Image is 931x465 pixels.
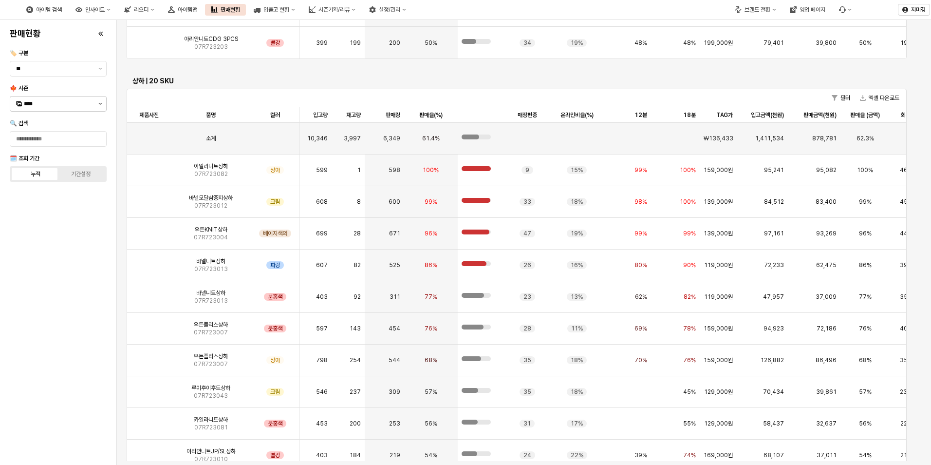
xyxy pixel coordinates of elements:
div: 리오더 [134,6,149,13]
span: 546 [316,388,328,396]
button: 인사이트 [70,4,116,16]
span: 🔍 검색 [10,120,28,127]
span: 86,496 [816,356,837,364]
span: 아리안니트CDG 3PCS [184,35,238,43]
span: 6,349 [383,135,400,142]
span: 254 [350,356,361,364]
span: 07R723043 [194,392,228,400]
span: 50% [425,39,437,47]
span: 96% [859,230,872,237]
span: 237 [350,388,361,396]
span: 16% [571,261,583,269]
span: 100% [857,166,873,174]
span: 405% [900,325,916,332]
div: 기간설정 [71,171,91,177]
span: 🍁 시즌 [10,85,28,92]
span: 79,401 [763,39,784,47]
span: ₩136,433 [704,135,733,142]
span: 07R723007 [194,360,228,368]
span: 47,957 [763,293,784,301]
span: 100% [680,166,696,174]
button: 필터 [828,92,854,104]
span: 100% [423,166,439,174]
span: 68% [859,356,872,364]
span: 17% [571,420,583,427]
span: 1 [357,166,361,174]
span: 바넬니트상하 [196,289,225,297]
span: 🗓️ 조회 기간 [10,155,39,162]
span: 58,437 [763,420,784,427]
span: 07R723004 [194,233,228,241]
span: 608 [316,198,328,206]
span: 18분 [683,111,696,119]
span: 68,107 [763,451,784,459]
div: 브랜드 전환 [745,6,770,13]
h4: 판매현황 [10,29,41,39]
span: 129,000원 [704,388,733,396]
label: 기간설정 [58,170,104,178]
span: 45% [683,388,696,396]
span: 93,269 [816,230,837,237]
span: 100% [680,198,696,206]
span: 분홍색 [268,325,282,332]
span: 아리안니트JP/SL상하 [186,447,236,455]
span: 18% [571,356,583,364]
span: 제품사진 [139,111,159,119]
span: 84,512 [764,198,784,206]
span: 10,346 [307,135,328,142]
span: 126,882 [761,356,784,364]
span: 798 [316,356,328,364]
span: 56% [425,420,437,427]
span: 판매율(%) [419,111,443,119]
span: 227% [900,420,916,427]
span: 56% [859,420,872,427]
span: 598 [389,166,400,174]
span: 159,000원 [704,325,733,332]
span: 13% [571,293,583,301]
span: 소계 [206,135,216,142]
button: 판매현황 [205,4,246,16]
div: 시즌기획/리뷰 [318,6,350,13]
div: 판매현황 [221,6,240,13]
span: 크림 [270,198,280,206]
span: 12분 [634,111,647,119]
span: 699 [316,230,328,237]
span: 우든플리스상하 [194,321,228,329]
span: 95,241 [764,166,784,174]
span: 72,233 [764,261,784,269]
button: 리오더 [118,4,160,16]
span: 판매금액(천원) [803,111,837,119]
span: 99% [425,198,437,206]
span: 62% [635,293,647,301]
font: 엑셀 다운로드 [869,93,899,103]
div: 메뉴 항목 6 [833,4,857,16]
span: 62.3% [857,135,874,142]
span: 99% [683,230,696,237]
span: 525 [389,261,400,269]
span: 95,082 [816,166,837,174]
span: 671 [389,230,400,237]
span: 600 [389,198,400,206]
span: 07R723013 [194,297,228,305]
span: 우든플리스상하 [194,352,228,360]
span: 351% [900,293,916,301]
span: 159,000원 [704,166,733,174]
span: 39,861 [816,388,837,396]
span: 94,923 [763,325,784,332]
span: 35 [523,388,531,396]
span: 139,000원 [704,230,733,237]
span: 86% [425,261,437,269]
span: 54% [425,451,437,459]
span: 351% [900,356,916,364]
span: 판매량 [386,111,400,119]
span: TAG가 [716,111,733,119]
span: 76% [425,325,437,332]
span: 31 [523,420,531,427]
div: 설정/관리 [379,6,400,13]
span: 99% [634,166,647,174]
span: 아일라니트상하 [194,162,228,170]
div: 아이템맵 [162,4,203,16]
span: 온라인비율(%) [560,111,594,119]
span: 07R723012 [194,202,227,210]
span: 22% [571,451,583,459]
